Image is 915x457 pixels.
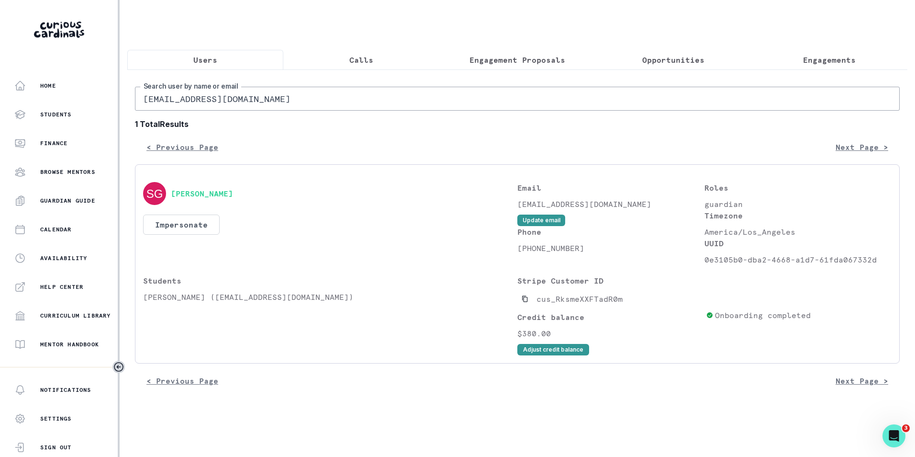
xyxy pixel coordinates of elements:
p: Engagement Proposals [469,54,565,66]
p: [PERSON_NAME] ([EMAIL_ADDRESS][DOMAIN_NAME]) [143,291,517,303]
p: Roles [704,182,892,194]
button: Impersonate [143,215,220,235]
p: Timezone [704,210,892,221]
p: Home [40,82,56,90]
button: Toggle sidebar [112,361,125,373]
button: Adjust credit balance [517,344,589,355]
p: Guardian Guide [40,197,95,205]
p: Email [517,182,704,194]
p: Settings [40,415,72,423]
p: Help Center [40,283,83,291]
p: Calls [349,54,373,66]
span: 3 [902,424,910,432]
p: Finance [40,139,67,147]
p: Opportunities [642,54,704,66]
p: Onboarding completed [715,309,811,321]
button: < Previous Page [135,137,230,157]
p: Calendar [40,226,72,233]
p: Students [143,275,517,286]
p: Users [193,54,217,66]
p: guardian [704,198,892,210]
p: UUID [704,238,892,249]
img: svg [143,182,166,205]
p: Browse Mentors [40,168,95,176]
button: Update email [517,215,565,226]
button: Next Page > [824,371,900,390]
p: Credit balance [517,311,702,323]
p: Engagements [803,54,856,66]
button: Next Page > [824,137,900,157]
p: $380.00 [517,328,702,339]
p: Students [40,111,72,118]
p: Phone [517,226,704,238]
p: [PHONE_NUMBER] [517,242,704,254]
p: 0e3105b0-dba2-4668-a1d7-61fda067332d [704,254,892,265]
p: [EMAIL_ADDRESS][DOMAIN_NAME] [517,198,704,210]
p: Mentor Handbook [40,341,99,348]
p: Notifications [40,386,91,394]
button: [PERSON_NAME] [171,189,233,198]
button: Copied to clipboard [517,291,533,307]
p: America/Los_Angeles [704,226,892,238]
p: Stripe Customer ID [517,275,702,286]
button: < Previous Page [135,371,230,390]
img: Curious Cardinals Logo [34,22,84,38]
iframe: Intercom live chat [882,424,905,447]
p: Curriculum Library [40,312,111,320]
p: Availability [40,254,87,262]
p: cus_RksmeXXFTadR0m [536,293,623,305]
b: 1 Total Results [135,118,900,130]
p: Sign Out [40,444,72,451]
